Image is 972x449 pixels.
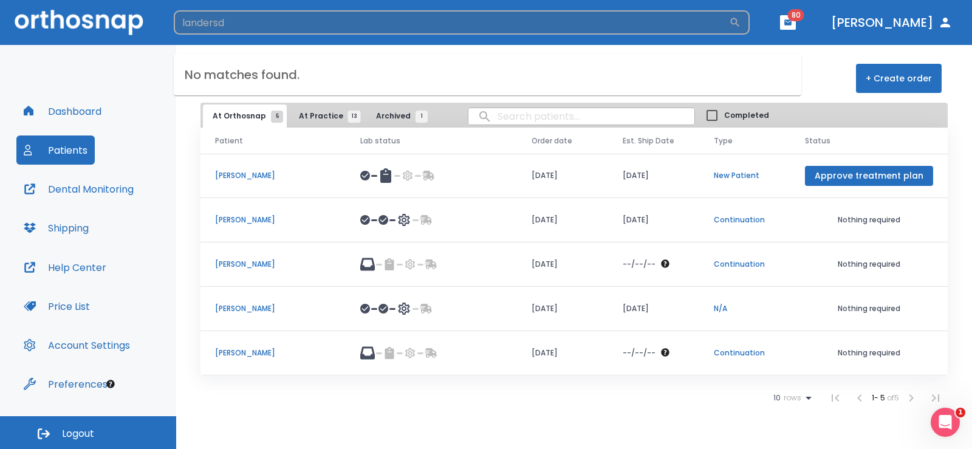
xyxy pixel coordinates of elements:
[608,287,699,331] td: [DATE]
[623,259,655,270] p: --/--/--
[805,166,933,186] button: Approve treatment plan
[872,392,887,403] span: 1 - 5
[714,259,776,270] p: Continuation
[856,64,942,93] button: + Create order
[468,105,694,128] input: search
[724,110,769,121] span: Completed
[887,392,899,403] span: of 5
[62,427,94,440] span: Logout
[299,111,354,122] span: At Practice
[174,54,801,95] h6: No matches found.
[805,303,933,314] p: Nothing required
[16,369,115,399] button: Preferences
[781,394,801,402] span: rows
[623,348,655,358] p: --/--/--
[532,135,572,146] span: Order date
[213,111,277,122] span: At Orthosnap
[15,10,143,35] img: Orthosnap
[16,253,114,282] button: Help Center
[517,287,608,331] td: [DATE]
[826,12,957,33] button: [PERSON_NAME]
[348,111,361,123] span: 13
[271,111,283,123] span: 5
[16,174,141,204] button: Dental Monitoring
[16,331,137,360] button: Account Settings
[215,259,331,270] p: [PERSON_NAME]
[805,259,933,270] p: Nothing required
[16,292,97,321] button: Price List
[805,348,933,358] p: Nothing required
[517,242,608,287] td: [DATE]
[623,348,685,358] div: The date will be available after approving treatment plan
[608,198,699,242] td: [DATE]
[773,394,781,402] span: 10
[956,408,965,417] span: 1
[623,259,685,270] div: The date will be available after approving treatment plan
[376,111,422,122] span: Archived
[517,331,608,375] td: [DATE]
[805,135,830,146] span: Status
[16,135,95,165] button: Patients
[714,303,776,314] p: N/A
[416,111,428,123] span: 1
[623,135,674,146] span: Est. Ship Date
[608,154,699,198] td: [DATE]
[215,303,331,314] p: [PERSON_NAME]
[805,214,933,225] p: Nothing required
[714,348,776,358] p: Continuation
[931,408,960,437] iframe: Intercom live chat
[215,170,331,181] p: [PERSON_NAME]
[215,214,331,225] p: [PERSON_NAME]
[203,105,434,128] div: tabs
[517,198,608,242] td: [DATE]
[714,135,733,146] span: Type
[105,379,116,389] div: Tooltip anchor
[714,214,776,225] p: Continuation
[360,135,400,146] span: Lab status
[215,135,243,146] span: Patient
[714,170,776,181] p: New Patient
[517,154,608,198] td: [DATE]
[788,9,804,21] span: 80
[174,10,729,35] input: Search by Patient Name or Case #
[16,97,109,126] button: Dashboard
[215,348,331,358] p: [PERSON_NAME]
[16,213,96,242] button: Shipping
